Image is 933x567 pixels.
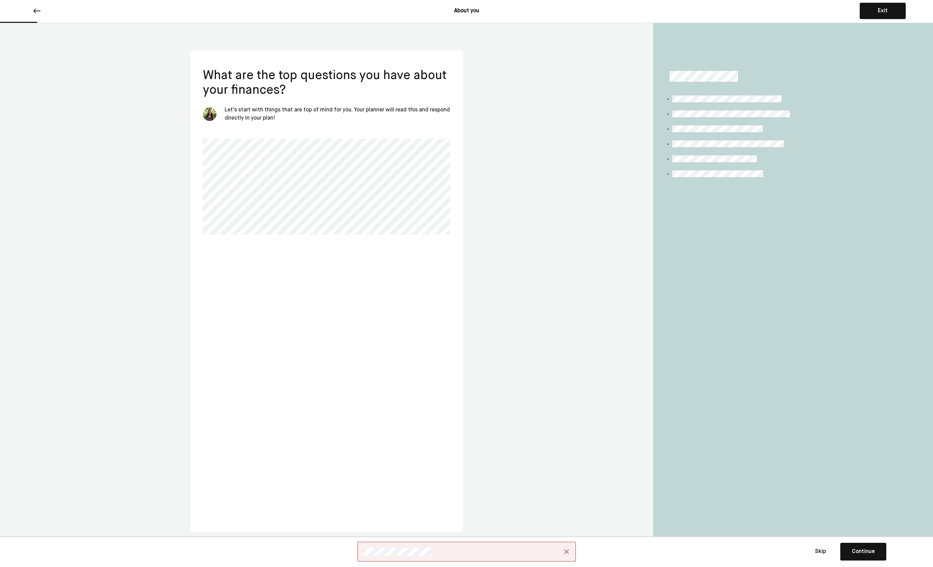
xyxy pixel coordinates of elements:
button: Continue [840,543,886,561]
div: Continue [852,548,875,556]
div: About you [321,7,611,15]
div: Let's start with things that are top of mind for you. Your planner will read this and respond dir... [225,106,450,122]
button: Skip [803,543,838,560]
button: Exit [860,3,906,19]
div: What are the top questions you have about your finances? [203,68,450,98]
